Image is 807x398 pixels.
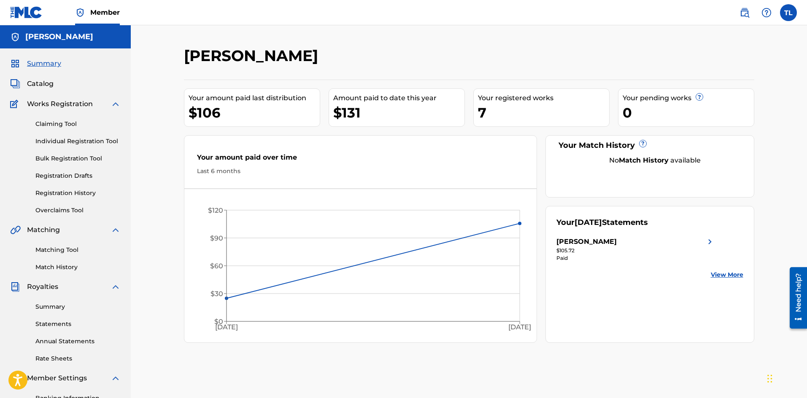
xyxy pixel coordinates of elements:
[619,156,669,164] strong: Match History
[25,32,93,42] h5: TREYLON LEWIS
[758,4,775,21] div: Help
[556,140,743,151] div: Your Match History
[696,93,703,100] span: ?
[90,8,120,17] span: Member
[740,8,750,18] img: search
[10,79,54,89] a: CatalogCatalog
[736,4,753,21] a: Public Search
[765,358,807,398] iframe: Chat Widget
[75,8,85,18] img: Top Rightsholder
[35,320,121,329] a: Statements
[640,140,646,147] span: ?
[761,8,772,18] img: help
[27,373,87,383] span: Member Settings
[333,103,464,122] div: $131
[623,103,754,122] div: 0
[35,246,121,254] a: Matching Tool
[111,282,121,292] img: expand
[111,373,121,383] img: expand
[214,318,223,326] tspan: $0
[556,237,715,262] a: [PERSON_NAME]right chevron icon$105.72Paid
[35,154,121,163] a: Bulk Registration Tool
[783,264,807,332] iframe: Resource Center
[623,93,754,103] div: Your pending works
[208,206,223,214] tspan: $120
[705,237,715,247] img: right chevron icon
[35,120,121,128] a: Claiming Tool
[567,155,743,166] div: No available
[10,32,20,42] img: Accounts
[478,93,609,103] div: Your registered works
[10,6,43,19] img: MLC Logo
[556,254,715,262] div: Paid
[27,99,93,109] span: Works Registration
[556,247,715,254] div: $105.72
[215,323,238,331] tspan: [DATE]
[210,290,223,298] tspan: $30
[210,234,223,242] tspan: $90
[10,373,20,383] img: Member Settings
[210,262,223,270] tspan: $60
[27,79,54,89] span: Catalog
[575,218,602,227] span: [DATE]
[111,225,121,235] img: expand
[197,152,524,167] div: Your amount paid over time
[35,354,121,363] a: Rate Sheets
[27,225,60,235] span: Matching
[189,93,320,103] div: Your amount paid last distribution
[184,46,322,65] h2: [PERSON_NAME]
[189,103,320,122] div: $106
[711,270,743,279] a: View More
[333,93,464,103] div: Amount paid to date this year
[508,323,531,331] tspan: [DATE]
[35,189,121,198] a: Registration History
[197,167,524,176] div: Last 6 months
[10,79,20,89] img: Catalog
[111,99,121,109] img: expand
[10,225,21,235] img: Matching
[10,282,20,292] img: Royalties
[10,99,21,109] img: Works Registration
[35,263,121,272] a: Match History
[767,366,772,391] div: Drag
[35,302,121,311] a: Summary
[556,237,617,247] div: [PERSON_NAME]
[35,337,121,346] a: Annual Statements
[35,206,121,215] a: Overclaims Tool
[35,137,121,146] a: Individual Registration Tool
[10,59,61,69] a: SummarySummary
[556,217,648,228] div: Your Statements
[478,103,609,122] div: 7
[780,4,797,21] div: User Menu
[27,59,61,69] span: Summary
[35,171,121,180] a: Registration Drafts
[27,282,58,292] span: Royalties
[10,59,20,69] img: Summary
